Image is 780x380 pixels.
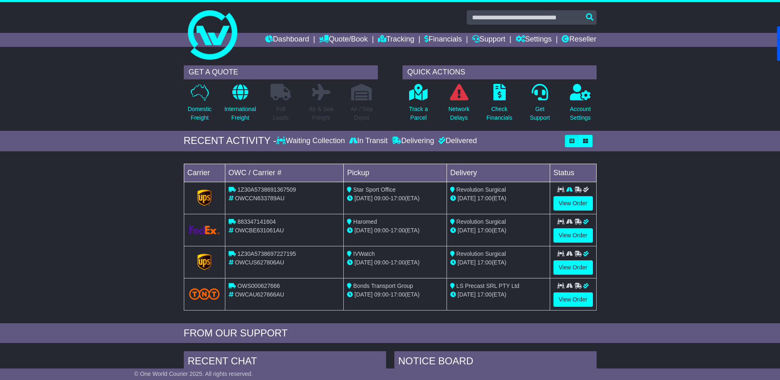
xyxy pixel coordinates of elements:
div: Waiting Collection [276,137,347,146]
div: Delivered [436,137,477,146]
div: NOTICE BOARD [394,351,597,373]
span: OWCAU627666AU [235,291,284,298]
p: Check Financials [486,105,512,122]
p: Air / Sea Depot [351,105,373,122]
div: - (ETA) [347,226,443,235]
span: Haromed [353,218,377,225]
a: View Order [553,260,593,275]
div: FROM OUR SUPPORT [184,327,597,339]
a: AccountSettings [569,83,591,127]
a: Tracking [378,33,414,47]
span: [DATE] [458,291,476,298]
span: [DATE] [458,259,476,266]
p: Full Loads [271,105,291,122]
span: OWCBE631061AU [235,227,284,234]
td: OWC / Carrier # [225,164,344,182]
td: Carrier [184,164,225,182]
span: 1Z30A5738691367509 [237,186,296,193]
a: Quote/Book [319,33,368,47]
div: - (ETA) [347,290,443,299]
p: Air & Sea Freight [309,105,333,122]
p: Track a Parcel [409,105,428,122]
a: View Order [553,196,593,211]
span: 09:00 [374,195,389,202]
a: Settings [516,33,552,47]
a: GetSupport [529,83,550,127]
span: 17:00 [477,259,492,266]
img: GetCarrierServiceLogo [197,254,211,270]
span: 1Z30A5738697227195 [237,250,296,257]
a: Financials [424,33,462,47]
span: Revolution Surgical [456,250,506,257]
span: Bonds Transport Group [353,283,413,289]
span: 09:00 [374,227,389,234]
p: International Freight [225,105,256,122]
a: Track aParcel [409,83,428,127]
span: LS Precast SRL PTY Ltd [456,283,519,289]
span: 17:00 [477,227,492,234]
div: (ETA) [450,290,546,299]
img: GetCarrierServiceLogo [197,190,211,206]
span: 17:00 [477,291,492,298]
div: GET A QUOTE [184,65,378,79]
a: View Order [553,228,593,243]
a: DomesticFreight [187,83,212,127]
a: Dashboard [265,33,309,47]
span: [DATE] [354,227,373,234]
a: Reseller [562,33,596,47]
td: Delivery [447,164,550,182]
div: - (ETA) [347,258,443,267]
a: CheckFinancials [486,83,513,127]
div: In Transit [347,137,390,146]
span: [DATE] [458,227,476,234]
p: Get Support [530,105,550,122]
span: [DATE] [354,291,373,298]
img: TNT_Domestic.png [189,288,220,299]
span: 883347141604 [237,218,275,225]
span: 17:00 [391,259,405,266]
div: (ETA) [450,258,546,267]
div: (ETA) [450,194,546,203]
span: 17:00 [391,291,405,298]
span: 09:00 [374,291,389,298]
span: OWCCN633789AU [235,195,285,202]
span: © One World Courier 2025. All rights reserved. [134,371,253,377]
a: View Order [553,292,593,307]
span: [DATE] [458,195,476,202]
a: Support [472,33,505,47]
span: [DATE] [354,259,373,266]
span: [DATE] [354,195,373,202]
div: QUICK ACTIONS [403,65,597,79]
div: (ETA) [450,226,546,235]
span: Revolution Surgical [456,186,506,193]
a: NetworkDelays [448,83,470,127]
span: 17:00 [477,195,492,202]
a: InternationalFreight [224,83,257,127]
td: Status [550,164,596,182]
img: GetCarrierServiceLogo [189,226,220,234]
p: Account Settings [570,105,591,122]
span: IVWatch [353,250,375,257]
span: 17:00 [391,227,405,234]
span: OWCUS627806AU [235,259,284,266]
span: 09:00 [374,259,389,266]
td: Pickup [344,164,447,182]
div: RECENT CHAT [184,351,386,373]
span: 17:00 [391,195,405,202]
span: Revolution Surgical [456,218,506,225]
span: Star Sport Office [353,186,396,193]
p: Domestic Freight [187,105,211,122]
div: RECENT ACTIVITY - [184,135,277,147]
p: Network Delays [448,105,469,122]
span: OWS000627666 [237,283,280,289]
div: - (ETA) [347,194,443,203]
div: Delivering [390,137,436,146]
